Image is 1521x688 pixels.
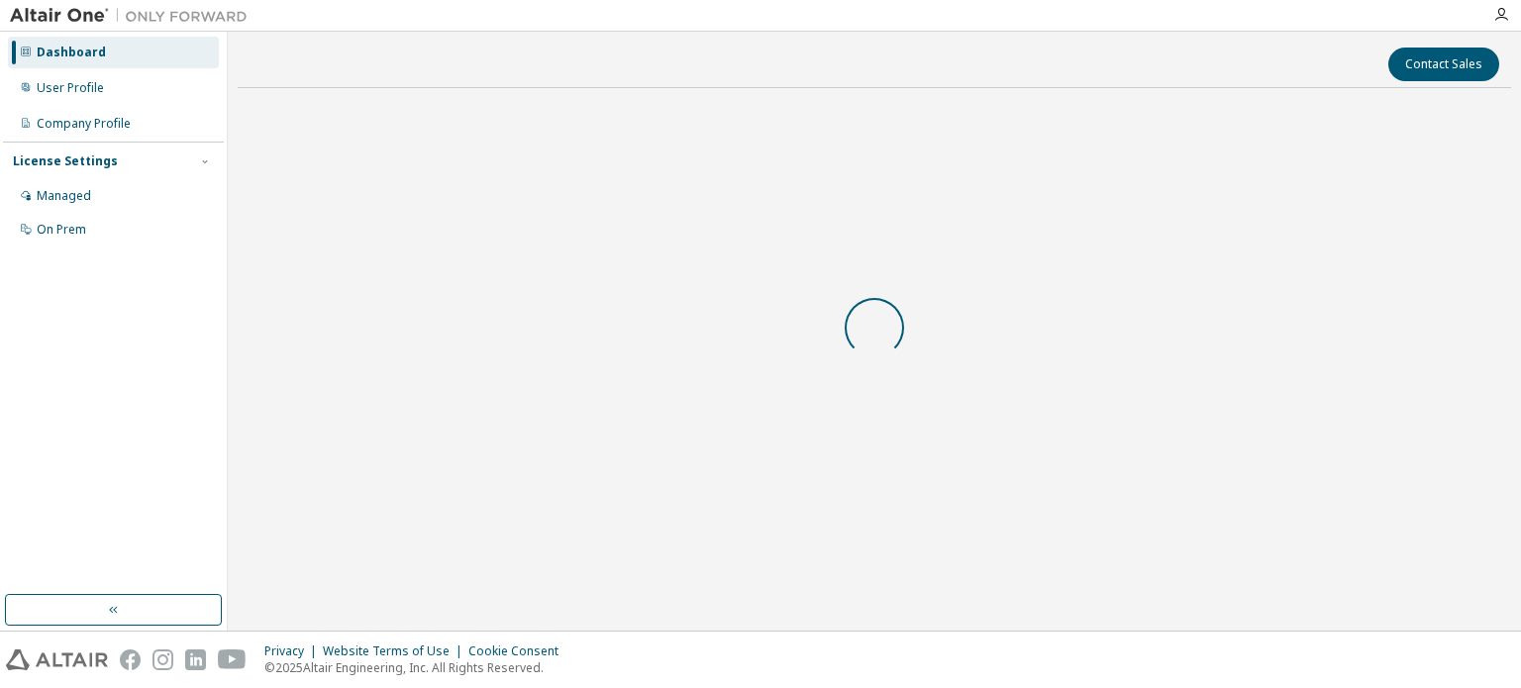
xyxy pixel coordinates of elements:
[37,188,91,204] div: Managed
[152,649,173,670] img: instagram.svg
[10,6,257,26] img: Altair One
[264,643,323,659] div: Privacy
[218,649,247,670] img: youtube.svg
[37,116,131,132] div: Company Profile
[13,153,118,169] div: License Settings
[120,649,141,670] img: facebook.svg
[468,643,570,659] div: Cookie Consent
[185,649,206,670] img: linkedin.svg
[1388,48,1499,81] button: Contact Sales
[37,222,86,238] div: On Prem
[6,649,108,670] img: altair_logo.svg
[37,80,104,96] div: User Profile
[264,659,570,676] p: © 2025 Altair Engineering, Inc. All Rights Reserved.
[323,643,468,659] div: Website Terms of Use
[37,45,106,60] div: Dashboard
